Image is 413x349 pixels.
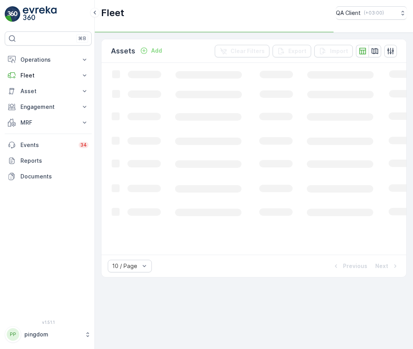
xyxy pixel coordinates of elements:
[151,47,162,55] p: Add
[137,46,165,55] button: Add
[20,119,76,127] p: MRF
[215,45,269,57] button: Clear Filters
[343,262,367,270] p: Previous
[5,6,20,22] img: logo
[20,157,88,165] p: Reports
[5,52,92,68] button: Operations
[20,103,76,111] p: Engagement
[20,72,76,79] p: Fleet
[364,10,384,16] p: ( +03:00 )
[111,46,135,57] p: Assets
[20,173,88,180] p: Documents
[5,68,92,83] button: Fleet
[375,262,388,270] p: Next
[101,7,124,19] p: Fleet
[20,87,76,95] p: Asset
[20,56,76,64] p: Operations
[5,320,92,325] span: v 1.51.1
[5,115,92,130] button: MRF
[5,99,92,115] button: Engagement
[78,35,86,42] p: ⌘B
[80,142,87,148] p: 34
[273,45,311,57] button: Export
[230,47,265,55] p: Clear Filters
[23,6,57,22] img: logo_light-DOdMpM7g.png
[5,326,92,343] button: PPpingdom
[20,141,74,149] p: Events
[314,45,353,57] button: Import
[331,261,368,271] button: Previous
[374,261,400,271] button: Next
[5,137,92,153] a: Events34
[24,331,81,338] p: pingdom
[5,83,92,99] button: Asset
[288,47,306,55] p: Export
[336,9,361,17] p: QA Client
[330,47,348,55] p: Import
[5,153,92,169] a: Reports
[336,6,407,20] button: QA Client(+03:00)
[5,169,92,184] a: Documents
[7,328,19,341] div: PP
